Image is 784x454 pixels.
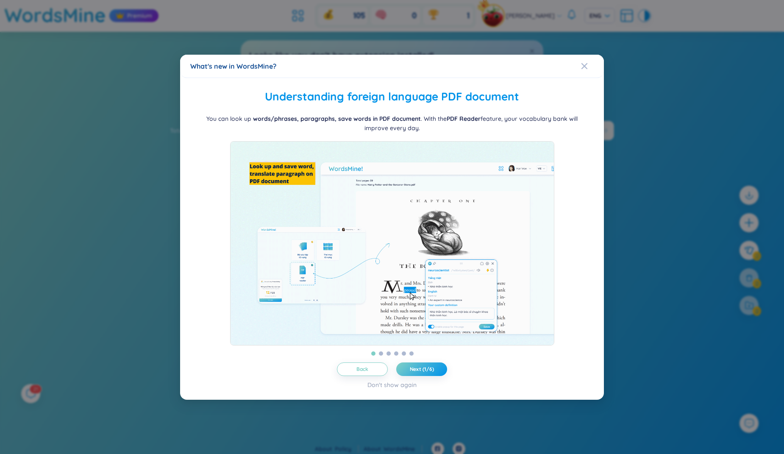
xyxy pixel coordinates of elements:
[206,114,578,131] span: You can look up . With the feature, your vocabulary bank will improve every day.
[337,362,388,376] button: Back
[253,114,421,122] b: words/phrases, paragraphs, save words in PDF document
[402,351,406,355] button: 5
[396,362,447,376] button: Next (1/6)
[367,380,417,389] div: Don't show again
[371,351,375,355] button: 1
[190,61,594,71] div: What's new in WordsMine?
[581,55,604,78] button: Close
[410,365,434,372] span: Next (1/6)
[356,365,369,372] span: Back
[190,88,594,106] h2: Understanding foreign language PDF document
[447,114,481,122] b: PDF Reader
[379,351,383,355] button: 2
[409,351,414,355] button: 6
[394,351,398,355] button: 4
[386,351,391,355] button: 3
